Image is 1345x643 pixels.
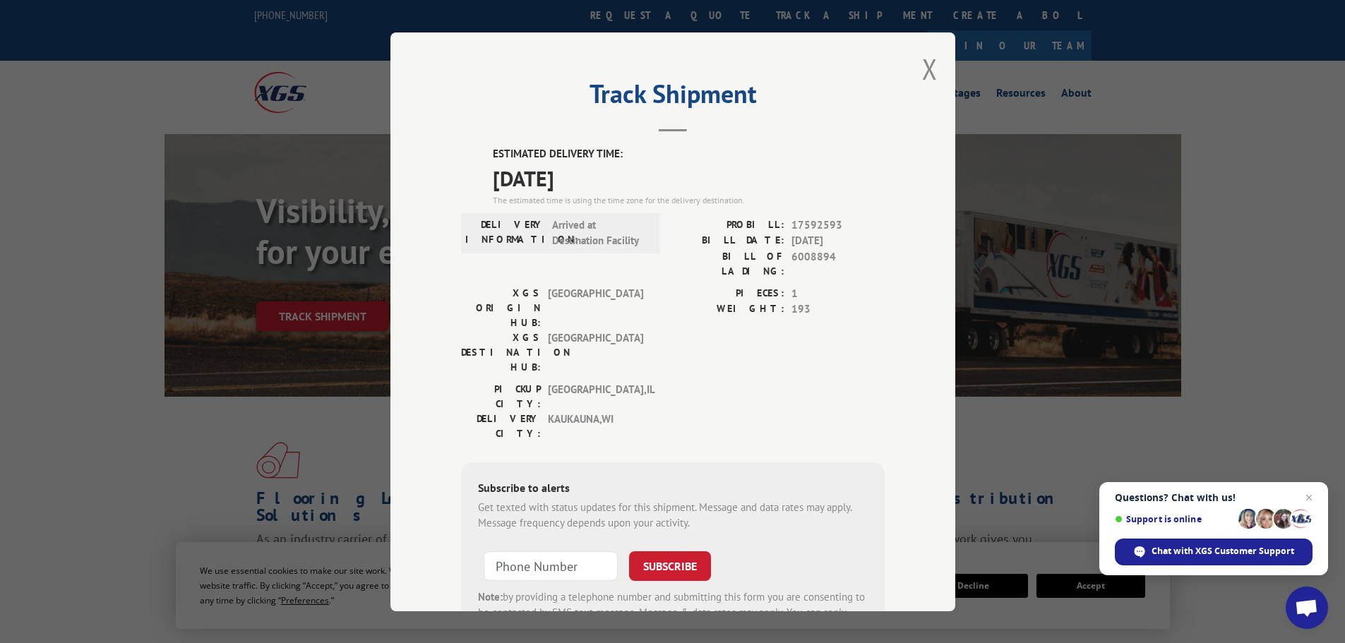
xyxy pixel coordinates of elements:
input: Phone Number [484,551,618,580]
label: BILL DATE: [673,233,784,249]
label: BILL OF LADING: [673,248,784,278]
span: [DATE] [493,162,885,193]
span: 17592593 [791,217,885,233]
span: Chat with XGS Customer Support [1115,539,1313,565]
div: Get texted with status updates for this shipment. Message and data rates may apply. Message frequ... [478,499,868,531]
span: Arrived at Destination Facility [552,217,647,248]
strong: Note: [478,589,503,603]
span: Chat with XGS Customer Support [1152,545,1294,558]
span: 1 [791,285,885,301]
a: Open chat [1286,587,1328,629]
label: XGS ORIGIN HUB: [461,285,541,330]
span: 193 [791,301,885,318]
span: KAUKAUNA , WI [548,411,643,440]
span: 6008894 [791,248,885,278]
label: ESTIMATED DELIVERY TIME: [493,146,885,162]
label: PICKUP CITY: [461,381,541,411]
span: [GEOGRAPHIC_DATA] , IL [548,381,643,411]
label: DELIVERY INFORMATION: [465,217,545,248]
span: [GEOGRAPHIC_DATA] [548,285,643,330]
span: [GEOGRAPHIC_DATA] [548,330,643,374]
label: XGS DESTINATION HUB: [461,330,541,374]
label: DELIVERY CITY: [461,411,541,440]
label: PIECES: [673,285,784,301]
div: Subscribe to alerts [478,479,868,499]
div: The estimated time is using the time zone for the delivery destination. [493,193,885,206]
span: [DATE] [791,233,885,249]
label: PROBILL: [673,217,784,233]
label: WEIGHT: [673,301,784,318]
div: by providing a telephone number and submitting this form you are consenting to be contacted by SM... [478,589,868,637]
button: Close modal [922,50,938,88]
span: Questions? Chat with us! [1115,492,1313,503]
span: Support is online [1115,514,1233,524]
h2: Track Shipment [461,84,885,111]
button: SUBSCRIBE [629,551,711,580]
